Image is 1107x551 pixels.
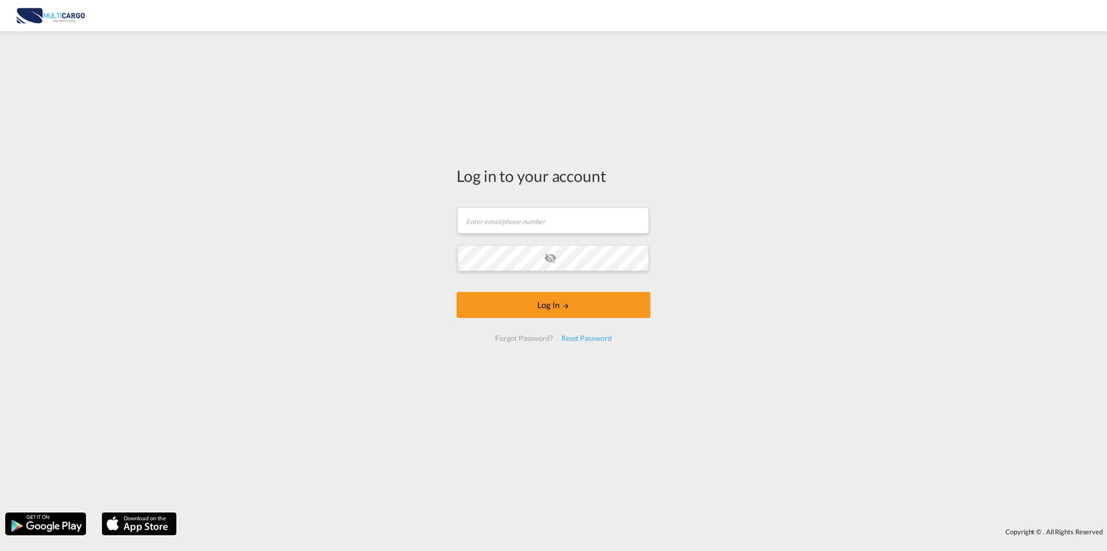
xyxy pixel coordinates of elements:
[557,329,616,348] div: Reset Password
[457,165,650,187] div: Log in to your account
[544,252,557,264] md-icon: icon-eye-off
[4,511,87,536] img: google.png
[457,292,650,318] button: LOGIN
[491,329,557,348] div: Forgot Password?
[458,207,649,234] input: Enter email/phone number
[182,523,1107,541] div: Copyright © . All Rights Reserved
[101,511,178,536] img: apple.png
[16,4,86,28] img: 82db67801a5411eeacfdbd8acfa81e61.png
